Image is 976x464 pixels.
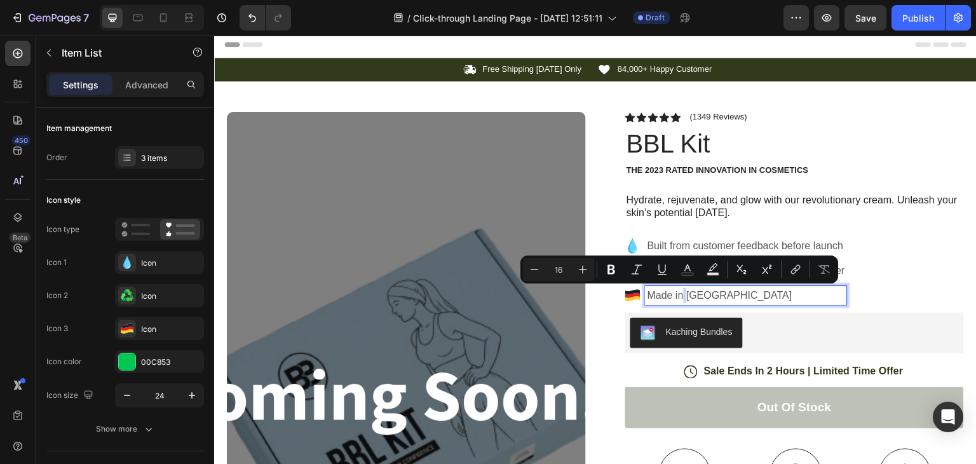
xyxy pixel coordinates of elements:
div: Kaching Bundles [452,290,518,303]
div: 3 items [141,153,201,164]
div: Undo/Redo [240,5,291,31]
p: 7 [83,10,89,25]
div: Out of stock [543,364,617,380]
p: Advanced [125,78,168,92]
button: Kaching Bundles [416,282,529,313]
div: Icon size [46,387,96,404]
div: Icon [141,290,201,302]
div: Beta [10,233,30,243]
div: Icon type [46,224,79,235]
span: Draft [646,12,665,24]
p: (1349 Reviews) [476,76,533,86]
span: Click-through Landing Page - [DATE] 12:51:11 [413,11,602,25]
div: Icon style [46,194,81,206]
div: Icon [141,257,201,269]
div: Order [46,152,67,163]
p: Item List [62,45,170,60]
div: Icon [141,324,201,335]
div: Rich Text Editor. Editing area: main [431,226,633,245]
img: KachingBundles.png [426,290,442,305]
h1: BBL Kit [411,90,750,126]
div: Open Intercom Messenger [933,402,963,432]
p: Premium quality, tested and ready to deliver [433,228,631,243]
button: Publish [891,5,945,31]
p: The 2023 Rated Innovation in Cosmetics [412,130,749,140]
div: Item management [46,123,112,134]
p: Sale Ends In 2 Hours | Limited Time Offer [490,329,689,343]
div: 00C853 [141,357,201,368]
div: Icon 1 [46,257,67,268]
button: Show more [46,418,204,440]
p: Built from customer feedback before launch [433,203,631,218]
div: Editor contextual toolbar [520,256,838,283]
button: Out of stock [411,351,750,393]
div: Rich Text Editor. Editing area: main [431,250,633,270]
div: Icon 3 [46,323,68,334]
div: Show more [96,423,155,435]
button: 7 [5,5,95,31]
p: Settings [63,78,98,92]
p: Made in [GEOGRAPHIC_DATA] [433,252,631,268]
iframe: Design area [214,36,976,464]
div: Rich Text Editor. Editing area: main [431,201,633,220]
div: Icon 2 [46,290,68,301]
p: Hydrate, rejuvenate, and glow with our revolutionary cream. Unleash your skin's potential [DATE]. [412,158,749,185]
div: 450 [12,135,30,146]
div: Publish [902,11,934,25]
span: Save [855,13,876,24]
div: Icon color [46,356,82,367]
button: Save [844,5,886,31]
span: / [407,11,410,25]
